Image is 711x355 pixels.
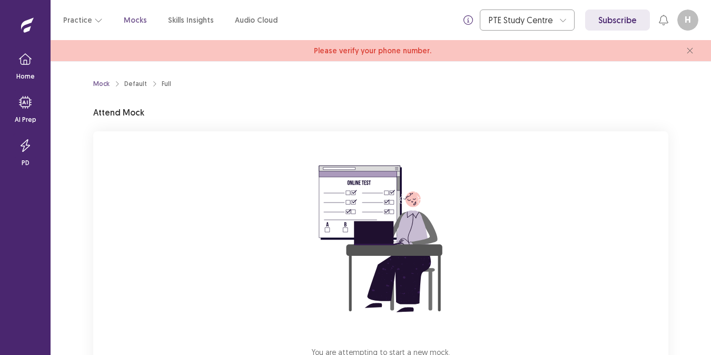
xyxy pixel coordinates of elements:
img: attend-mock [286,144,476,334]
button: Practice [63,11,103,30]
a: Mock [93,79,110,89]
button: info [459,11,478,30]
p: AI Prep [15,115,36,124]
p: Home [16,72,35,81]
nav: breadcrumb [93,79,171,89]
a: Mocks [124,15,147,26]
button: close [682,42,698,59]
span: Please verify your phone number. [314,45,431,56]
a: Subscribe [585,9,650,31]
p: Attend Mock [93,106,144,119]
a: Audio Cloud [235,15,278,26]
div: Full [162,79,171,89]
p: PD [22,158,29,168]
button: H [677,9,698,31]
div: PTE Study Centre [489,10,554,30]
a: Skills Insights [168,15,214,26]
div: Default [124,79,147,89]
